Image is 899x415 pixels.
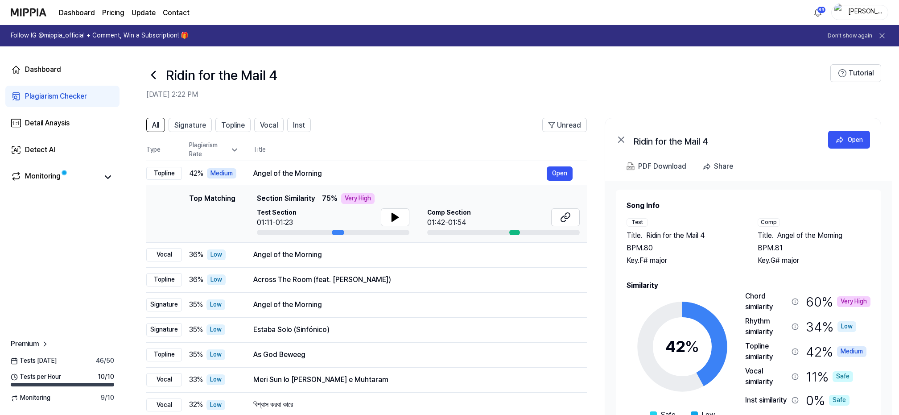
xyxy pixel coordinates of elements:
img: profile [834,4,845,21]
span: % [685,337,699,356]
div: Topline [146,273,182,286]
div: [PERSON_NAME] [848,7,883,17]
div: Monitoring [25,171,61,183]
span: Vocal [260,120,278,131]
span: 32 % [189,399,203,410]
div: BPM. 81 [758,243,871,253]
button: Inst [287,118,311,132]
span: 35 % [189,349,203,360]
div: Safe [833,371,853,382]
div: Very High [341,193,375,204]
div: Key. F# major [627,255,740,266]
button: Tutorial [830,64,881,82]
div: 89 [817,6,826,13]
button: Topline [215,118,251,132]
span: Title . [758,230,774,241]
div: Chord similarity [745,291,788,312]
span: 10 / 10 [98,373,114,382]
div: Plagiarism Rate [189,141,239,158]
div: Ridin for the Mail 4 [634,134,812,145]
span: Unread [557,120,581,131]
th: Type [146,139,182,161]
img: 알림 [812,7,823,18]
span: 46 / 50 [96,357,114,365]
div: BPM. 80 [627,243,740,253]
div: 0 % [806,391,850,410]
button: All [146,118,165,132]
button: Share [699,158,740,175]
button: PDF Download [625,158,688,175]
button: Pricing [102,8,124,18]
button: Vocal [254,118,284,132]
div: Low [206,400,225,411]
h2: [DATE] 2:22 PM [146,89,830,100]
span: Tests [DATE] [11,357,57,365]
div: Angel of the Morning [253,249,573,260]
a: Detect AI [5,139,120,161]
div: Medium [207,168,236,179]
button: 알림89 [811,5,825,20]
div: 60 % [806,291,870,312]
span: Inst [293,120,305,131]
div: Signature [146,323,182,336]
div: Detect AI [25,145,55,155]
span: 75 % [322,193,338,204]
div: Vocal [146,248,182,261]
a: Premium [11,339,49,349]
span: Ridin for the Mail 4 [646,230,705,241]
a: Plagiarism Checker [5,86,120,107]
div: Low [206,349,225,360]
div: Topline [146,348,182,361]
div: Detail Anaysis [25,118,70,129]
div: 01:11-01:23 [257,217,297,228]
button: Don't show again [828,32,872,40]
div: 42 [665,335,699,359]
div: Meri Sun lo [PERSON_NAME] e Muhtaram [253,374,573,385]
div: Angel of the Morning [253,299,573,310]
div: Across The Room (feat. [PERSON_NAME]) [253,274,573,285]
span: Angel of the Morning [777,230,842,241]
div: Angel of the Morning [253,168,547,179]
div: Vocal [146,398,182,412]
div: Plagiarism Checker [25,91,87,102]
div: Comp [758,218,780,227]
div: Rhythm similarity [745,316,788,337]
div: Key. G# major [758,255,871,266]
div: 34 % [806,316,856,337]
div: 01:42-01:54 [427,217,471,228]
a: Monitoring [11,171,98,183]
button: Signature [169,118,212,132]
button: profile[PERSON_NAME] [831,5,888,20]
span: 36 % [189,249,203,260]
span: All [152,120,159,131]
div: Safe [829,395,850,406]
span: Premium [11,339,39,349]
div: 11 % [806,366,853,387]
div: Topline similarity [745,341,788,362]
a: Contact [163,8,190,18]
span: Monitoring [11,394,50,403]
span: 35 % [189,324,203,335]
span: 33 % [189,374,203,385]
div: Low [207,249,226,260]
a: Dashboard [59,8,95,18]
button: Open [547,166,573,181]
div: Very High [837,296,870,307]
div: Medium [837,346,866,357]
span: Signature [174,120,206,131]
div: PDF Download [638,161,686,172]
div: Inst similarity [745,395,788,406]
span: Section Similarity [257,193,315,204]
div: Vocal [146,373,182,386]
span: 35 % [189,299,203,310]
div: Signature [146,298,182,311]
div: Topline [146,167,182,180]
div: Low [206,374,225,385]
button: Open [828,131,870,149]
div: Dashboard [25,64,61,75]
div: Low [206,324,225,335]
span: Test Section [257,208,297,217]
a: Dashboard [5,59,120,80]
